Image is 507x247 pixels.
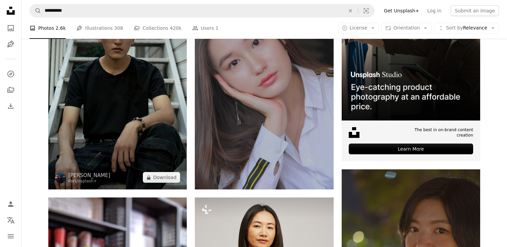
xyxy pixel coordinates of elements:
a: [PERSON_NAME] [68,172,110,179]
a: Log in / Sign up [4,197,17,211]
span: Sort by [446,25,463,30]
a: Collections [4,83,17,97]
span: Orientation [393,25,420,30]
a: Collections 420k [134,17,181,39]
a: Log in [423,5,445,16]
button: Clear [343,4,358,17]
span: 420k [170,24,181,32]
a: Unsplash+ [75,179,97,183]
button: Language [4,214,17,227]
button: License [338,23,379,33]
a: Illustrations [4,37,17,51]
button: Search Unsplash [30,4,41,17]
span: License [350,25,368,30]
form: Find visuals sitewide [30,4,375,17]
a: Photos [4,21,17,35]
button: Orientation [382,23,432,33]
div: For [68,179,110,184]
button: Visual search [358,4,374,17]
a: Illustrations 308 [76,17,123,39]
img: file-1631678316303-ed18b8b5cb9cimage [349,127,359,138]
a: Users 1 [192,17,219,39]
a: a young man sitting on the steps of a building [48,83,187,89]
a: woman wearing white long-sleeved blouse [195,83,333,89]
span: 308 [114,24,123,32]
a: Explore [4,67,17,81]
span: 1 [216,24,219,32]
button: Menu [4,230,17,243]
button: Download [143,172,180,183]
a: Home — Unsplash [4,4,17,19]
button: Sort byRelevance [434,23,499,33]
div: Learn More [349,144,473,154]
a: Get Unsplash+ [380,5,423,16]
span: Relevance [446,25,487,31]
a: Download History [4,99,17,113]
button: Submit an image [451,5,499,16]
img: Go to Mohamed hamdi's profile [55,173,66,183]
span: The best in on-brand content creation [397,127,473,139]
